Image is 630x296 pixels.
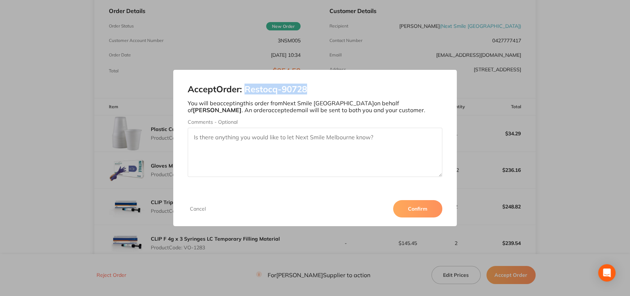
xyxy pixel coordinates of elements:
p: You will be accepting this order from Next Smile [GEOGRAPHIC_DATA] on behalf of . An order accept... [188,100,442,113]
h2: Accept Order: Restocq- 90728 [188,84,442,94]
b: [PERSON_NAME] [193,106,242,114]
div: Open Intercom Messenger [598,264,616,282]
label: Comments - Optional [188,119,442,125]
button: Cancel [188,206,208,212]
button: Confirm [393,200,442,217]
